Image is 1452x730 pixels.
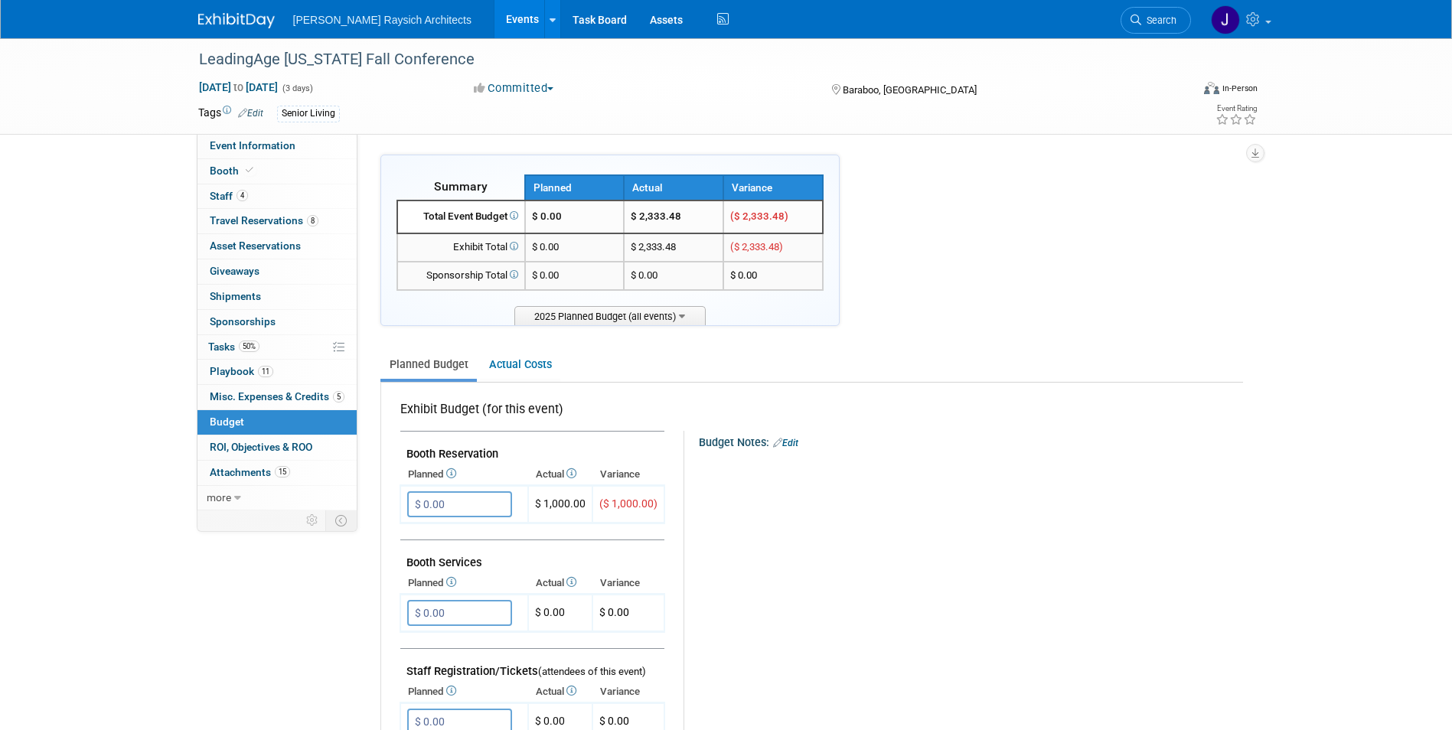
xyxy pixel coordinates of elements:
[333,391,344,402] span: 5
[197,159,357,184] a: Booth
[197,385,357,409] a: Misc. Expenses & Credits5
[237,190,248,201] span: 4
[434,179,488,194] span: Summary
[197,184,357,209] a: Staff4
[400,649,664,682] td: Staff Registration/Tickets
[532,210,562,222] span: $ 0.00
[592,464,664,485] th: Variance
[538,666,646,677] span: (attendees of this event)
[624,233,723,262] td: $ 2,333.48
[307,215,318,226] span: 8
[699,431,1242,451] div: Budget Notes:
[210,365,273,377] span: Playbook
[535,497,586,510] span: $ 1,000.00
[404,210,518,224] div: Total Event Budget
[197,134,357,158] a: Event Information
[210,190,248,202] span: Staff
[239,341,259,352] span: 50%
[400,432,664,464] td: Booth Reservation
[197,435,357,460] a: ROI, Objectives & ROO
[400,572,528,594] th: Planned
[730,269,757,281] span: $ 0.00
[231,81,246,93] span: to
[197,285,357,309] a: Shipments
[380,350,477,379] a: Planned Budget
[197,360,357,384] a: Playbook11
[197,310,357,334] a: Sponsorships
[730,210,788,222] span: ($ 2,333.48)
[624,262,723,290] td: $ 0.00
[197,486,357,510] a: more
[197,410,357,435] a: Budget
[246,166,253,174] i: Booth reservation complete
[599,497,657,510] span: ($ 1,000.00)
[400,681,528,702] th: Planned
[400,401,658,426] div: Exhibit Budget (for this event)
[293,14,471,26] span: [PERSON_NAME] Raysich Architects
[210,290,261,302] span: Shipments
[210,390,344,402] span: Misc. Expenses & Credits
[1121,7,1191,34] a: Search
[624,175,723,200] th: Actual
[299,510,326,530] td: Personalize Event Tab Strip
[198,80,279,94] span: [DATE] [DATE]
[210,416,244,428] span: Budget
[210,165,256,177] span: Booth
[468,80,560,96] button: Committed
[723,175,823,200] th: Variance
[1101,80,1258,103] div: Event Format
[400,464,528,485] th: Planned
[1141,15,1176,26] span: Search
[208,341,259,353] span: Tasks
[197,461,357,485] a: Attachments15
[592,572,664,594] th: Variance
[773,438,798,448] a: Edit
[281,83,313,93] span: (3 days)
[599,606,629,618] span: $ 0.00
[198,13,275,28] img: ExhibitDay
[197,234,357,259] a: Asset Reservations
[514,306,706,325] span: 2025 Planned Budget (all events)
[1222,83,1258,94] div: In-Person
[404,240,518,255] div: Exhibit Total
[843,84,977,96] span: Baraboo, [GEOGRAPHIC_DATA]
[210,441,312,453] span: ROI, Objectives & ROO
[325,510,357,530] td: Toggle Event Tabs
[194,46,1168,73] div: LeadingAge [US_STATE] Fall Conference
[1215,105,1257,112] div: Event Rating
[592,681,664,702] th: Variance
[528,464,592,485] th: Actual
[275,466,290,477] span: 15
[528,572,592,594] th: Actual
[197,209,357,233] a: Travel Reservations8
[624,200,723,233] td: $ 2,333.48
[730,241,783,253] span: ($ 2,333.48)
[210,139,295,152] span: Event Information
[525,175,625,200] th: Planned
[400,540,664,573] td: Booth Services
[197,259,357,284] a: Giveaways
[480,350,560,379] a: Actual Costs
[210,240,301,252] span: Asset Reservations
[197,335,357,360] a: Tasks50%
[207,491,231,504] span: more
[528,595,592,632] td: $ 0.00
[210,214,318,226] span: Travel Reservations
[404,269,518,283] div: Sponsorship Total
[532,269,559,281] span: $ 0.00
[528,681,592,702] th: Actual
[210,315,276,328] span: Sponsorships
[532,241,559,253] span: $ 0.00
[258,366,273,377] span: 11
[1204,82,1219,94] img: Format-Inperson.png
[210,466,290,478] span: Attachments
[599,715,629,727] span: $ 0.00
[238,108,263,119] a: Edit
[210,265,259,277] span: Giveaways
[198,105,263,122] td: Tags
[1211,5,1240,34] img: Jenna Hammer
[277,106,340,122] div: Senior Living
